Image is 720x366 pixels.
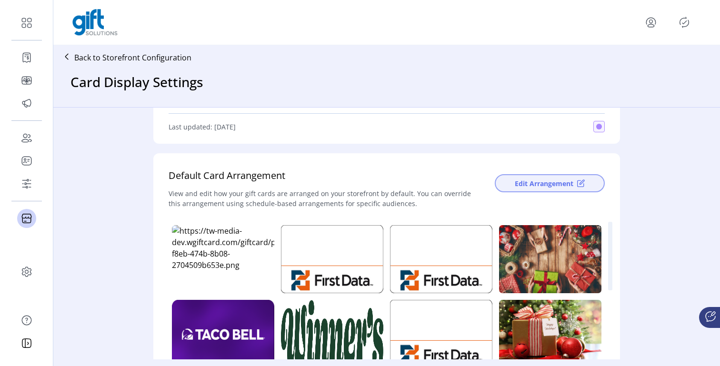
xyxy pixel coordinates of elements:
[169,168,480,188] div: Default Card Arrangement
[515,178,573,188] span: Edit Arrangement
[390,225,492,293] img: https://tw-media-dev.wgiftcard.com/giftcard/private/638/thumbs/cardart.png
[169,188,480,208] div: View and edit how your gift cards are arranged on your storefront by default. You can override th...
[499,225,601,293] img: https://tw-media-dev.wgiftcard.com/giftcard/private/638/thumbs/652a07f9-9904-4208-b04a-458f17cad5...
[172,225,274,293] img: https://tw-media-dev.wgiftcard.com/giftcard/private/638/thumbs/ec2c603b-f8eb-474b-8b08-2704509b65...
[70,72,203,92] h3: Card Display Settings
[677,15,692,30] button: Publisher Panel
[169,122,236,132] span: Last updated: [DATE]
[72,9,118,36] img: logo
[281,225,383,293] img: https://tw-media-dev.wgiftcard.com/giftcard/private/638/thumbs/cardart.png
[74,52,191,63] p: Back to Storefront Configuration
[495,174,605,192] button: Edit Arrangement
[643,15,659,30] button: menu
